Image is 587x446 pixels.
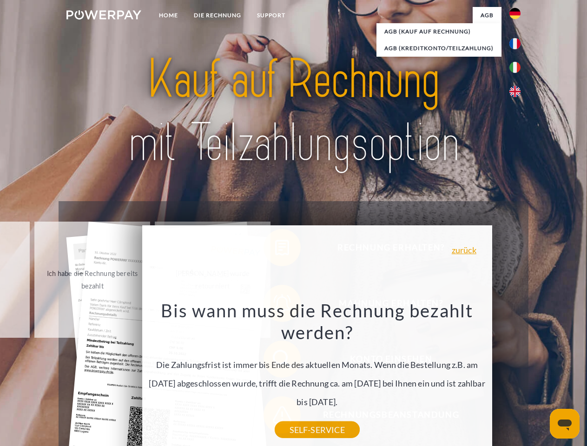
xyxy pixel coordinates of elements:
img: fr [509,38,521,49]
a: AGB (Kauf auf Rechnung) [376,23,501,40]
div: Die Zahlungsfrist ist immer bis Ende des aktuellen Monats. Wenn die Bestellung z.B. am [DATE] abg... [147,299,487,430]
a: Home [151,7,186,24]
a: SELF-SERVICE [275,421,360,438]
div: Ich habe die Rechnung bereits bezahlt [40,267,145,292]
a: SUPPORT [249,7,293,24]
img: de [509,8,521,19]
iframe: Button to launch messaging window [550,409,580,439]
a: DIE RECHNUNG [186,7,249,24]
img: logo-powerpay-white.svg [66,10,141,20]
img: en [509,86,521,97]
h3: Bis wann muss die Rechnung bezahlt werden? [147,299,487,344]
img: it [509,62,521,73]
a: AGB (Kreditkonto/Teilzahlung) [376,40,501,57]
a: zurück [452,246,476,254]
img: title-powerpay_de.svg [89,45,498,178]
a: agb [473,7,501,24]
